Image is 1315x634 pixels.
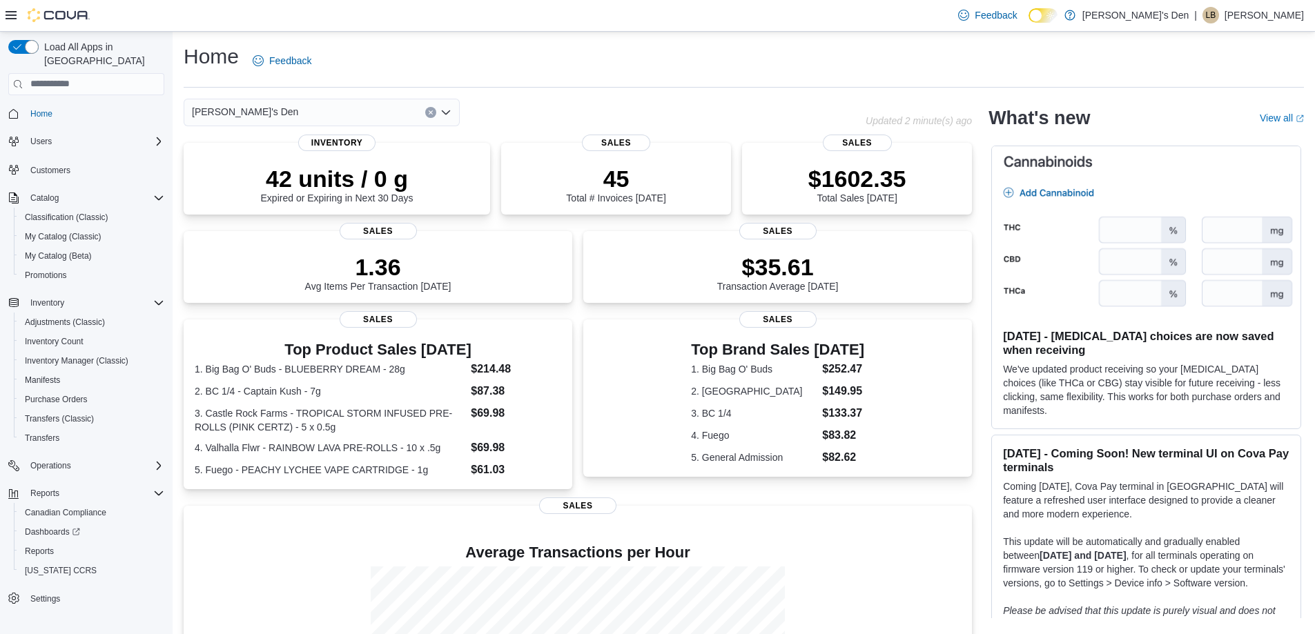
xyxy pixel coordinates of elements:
[440,107,451,118] button: Open list of options
[25,485,65,502] button: Reports
[195,463,465,477] dt: 5. Fuego - PEACHY LYCHEE VAPE CARTRIDGE - 1g
[19,209,164,226] span: Classification (Classic)
[19,504,164,521] span: Canadian Compliance
[269,54,311,68] span: Feedback
[717,253,839,281] p: $35.61
[19,504,112,521] a: Canadian Compliance
[19,372,66,388] a: Manifests
[25,105,164,122] span: Home
[1003,329,1289,357] h3: [DATE] - [MEDICAL_DATA] choices are now saved when receiving
[471,361,561,377] dd: $214.48
[691,362,817,376] dt: 1. Big Bag O' Buds
[866,115,972,126] p: Updated 2 minute(s) ago
[261,165,413,204] div: Expired or Expiring in Next 30 Days
[14,370,170,390] button: Manifests
[14,246,170,266] button: My Catalog (Beta)
[25,526,80,537] span: Dashboards
[19,314,164,330] span: Adjustments (Classic)
[14,542,170,561] button: Reports
[25,133,57,150] button: Users
[19,524,86,540] a: Dashboards
[305,253,451,292] div: Avg Items Per Transaction [DATE]
[14,332,170,351] button: Inventory Count
[1296,115,1304,123] svg: External link
[3,456,170,475] button: Operations
[19,410,164,427] span: Transfers (Classic)
[3,188,170,208] button: Catalog
[25,161,164,178] span: Customers
[566,165,665,192] p: 45
[19,391,164,408] span: Purchase Orders
[25,457,164,474] span: Operations
[195,441,465,455] dt: 4. Valhalla Flwr - RAINBOW LAVA PRE-ROLLS - 10 x .5g
[1040,550,1126,561] strong: [DATE] and [DATE]
[25,591,66,607] a: Settings
[19,410,99,427] a: Transfers (Classic)
[471,439,561,456] dd: $69.98
[25,190,164,206] span: Catalog
[822,383,864,399] dd: $149.95
[823,135,892,151] span: Sales
[247,47,317,75] a: Feedback
[25,546,54,557] span: Reports
[14,522,170,542] a: Dashboards
[19,333,164,350] span: Inventory Count
[340,311,417,328] span: Sales
[19,353,134,369] a: Inventory Manager (Classic)
[30,136,52,147] span: Users
[195,544,961,561] h4: Average Transactions per Hour
[1202,7,1219,23] div: Lorraine Bazley
[195,362,465,376] dt: 1. Big Bag O' Buds - BLUEBERRY DREAM - 28g
[3,588,170,608] button: Settings
[822,449,864,466] dd: $82.62
[1003,605,1276,630] em: Please be advised that this update is purely visual and does not impact payment functionality.
[19,267,72,284] a: Promotions
[298,135,376,151] span: Inventory
[1003,446,1289,474] h3: [DATE] - Coming Soon! New terminal UI on Cova Pay terminals
[305,253,451,281] p: 1.36
[25,190,64,206] button: Catalog
[30,108,52,119] span: Home
[1260,112,1304,123] a: View allExternal link
[19,430,164,446] span: Transfers
[25,413,94,424] span: Transfers (Classic)
[195,341,561,358] h3: Top Product Sales [DATE]
[1225,7,1304,23] p: [PERSON_NAME]
[988,107,1090,129] h2: What's new
[19,430,65,446] a: Transfers
[25,106,58,122] a: Home
[19,524,164,540] span: Dashboards
[717,253,839,292] div: Transaction Average [DATE]
[3,103,170,123] button: Home
[25,590,164,607] span: Settings
[195,406,465,434] dt: 3. Castle Rock Farms - TROPICAL STORM INFUSED PRE-ROLLS (PINK CERTZ) - 5 x 0.5g
[691,428,817,442] dt: 4. Fuego
[582,135,651,151] span: Sales
[25,565,97,576] span: [US_STATE] CCRS
[195,384,465,398] dt: 2. BC 1/4 - Captain Kush - 7g
[19,543,59,559] a: Reports
[14,266,170,285] button: Promotions
[3,484,170,503] button: Reports
[30,460,71,471] span: Operations
[261,165,413,192] p: 42 units / 0 g
[1206,7,1216,23] span: LB
[3,293,170,313] button: Inventory
[822,427,864,444] dd: $83.82
[19,543,164,559] span: Reports
[28,8,90,22] img: Cova
[539,497,616,514] span: Sales
[691,406,817,420] dt: 3. BC 1/4
[25,270,67,281] span: Promotions
[25,457,77,474] button: Operations
[1003,535,1289,590] p: This update will be automatically and gradually enabled between , for all terminals operating on ...
[14,227,170,246] button: My Catalog (Classic)
[808,165,906,204] div: Total Sales [DATE]
[25,250,92,261] span: My Catalog (Beta)
[25,336,84,347] span: Inventory Count
[25,133,164,150] span: Users
[25,231,101,242] span: My Catalog (Classic)
[25,375,60,386] span: Manifests
[425,107,436,118] button: Clear input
